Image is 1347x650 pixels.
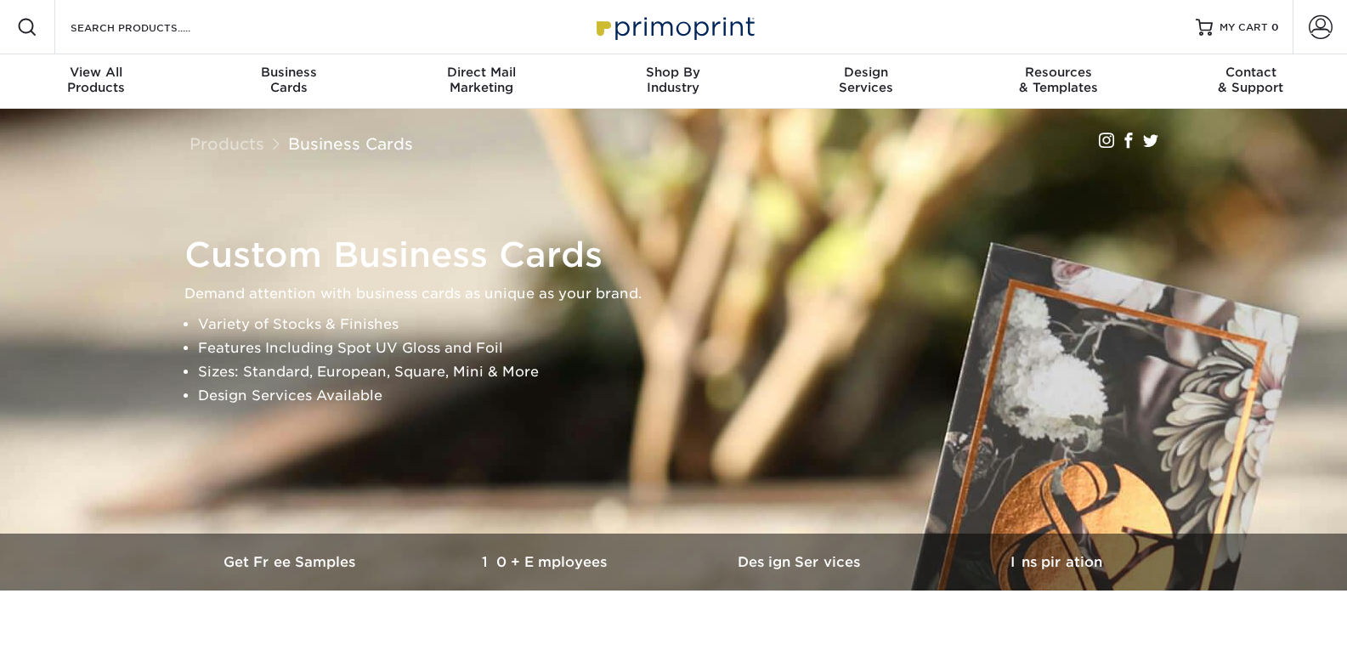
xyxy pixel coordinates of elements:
[184,235,1179,275] h1: Custom Business Cards
[192,65,384,80] span: Business
[577,65,769,95] div: Industry
[198,336,1179,360] li: Features Including Spot UV Gloss and Foil
[962,65,1154,95] div: & Templates
[164,534,419,591] a: Get Free Samples
[288,134,413,153] a: Business Cards
[962,65,1154,80] span: Resources
[929,554,1184,570] h3: Inspiration
[929,534,1184,591] a: Inspiration
[184,282,1179,306] p: Demand attention with business cards as unique as your brand.
[577,65,769,80] span: Shop By
[190,134,264,153] a: Products
[198,313,1179,336] li: Variety of Stocks & Finishes
[419,534,674,591] a: 10+ Employees
[577,54,769,109] a: Shop ByIndustry
[198,360,1179,384] li: Sizes: Standard, European, Square, Mini & More
[198,384,1179,408] li: Design Services Available
[1271,21,1279,33] span: 0
[192,65,384,95] div: Cards
[1155,65,1347,95] div: & Support
[192,54,384,109] a: BusinessCards
[674,534,929,591] a: Design Services
[1155,65,1347,80] span: Contact
[419,554,674,570] h3: 10+ Employees
[962,54,1154,109] a: Resources& Templates
[1220,20,1268,35] span: MY CART
[589,8,759,45] img: Primoprint
[385,65,577,80] span: Direct Mail
[770,65,962,95] div: Services
[770,54,962,109] a: DesignServices
[385,54,577,109] a: Direct MailMarketing
[69,17,235,37] input: SEARCH PRODUCTS.....
[164,554,419,570] h3: Get Free Samples
[770,65,962,80] span: Design
[385,65,577,95] div: Marketing
[1155,54,1347,109] a: Contact& Support
[674,554,929,570] h3: Design Services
